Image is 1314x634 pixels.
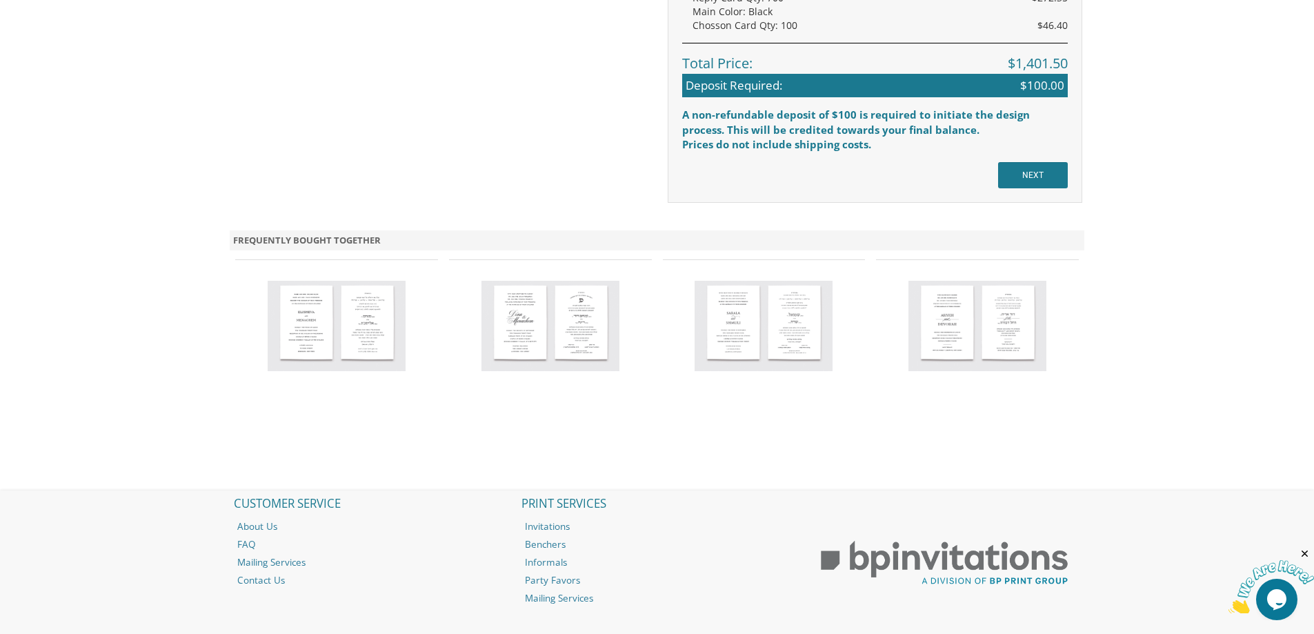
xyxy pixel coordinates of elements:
[682,137,1068,152] div: Prices do not include shipping costs.
[802,528,1087,597] img: BP Print Group
[230,230,1085,250] div: FREQUENTLY BOUGHT TOGETHER
[481,281,619,371] img: Wedding Invitation Style 5
[682,108,1068,137] div: A non-refundable deposit of $100 is required to initiate the design process. This will be credite...
[227,535,512,553] a: FAQ
[515,589,800,607] a: Mailing Services
[1037,19,1068,32] span: $46.40
[515,553,800,571] a: Informals
[693,5,1068,19] div: Main Color: Black
[515,491,800,517] h2: PRINT SERVICES
[693,19,1068,32] div: Chosson Card Qty: 100
[515,517,800,535] a: Invitations
[227,553,512,571] a: Mailing Services
[227,491,512,517] h2: CUSTOMER SERVICE
[268,281,406,371] img: Wedding Invitation Style 2
[682,43,1068,74] div: Total Price:
[227,517,512,535] a: About Us
[1008,54,1068,74] span: $1,401.50
[908,281,1046,371] img: Wedding Invitation Style 12
[515,535,800,553] a: Benchers
[682,74,1068,97] div: Deposit Required:
[695,281,833,371] img: Wedding Invitation Style 8
[227,571,512,589] a: Contact Us
[998,162,1068,188] input: NEXT
[1020,77,1064,94] span: $100.00
[1228,548,1314,613] iframe: chat widget
[515,571,800,589] a: Party Favors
